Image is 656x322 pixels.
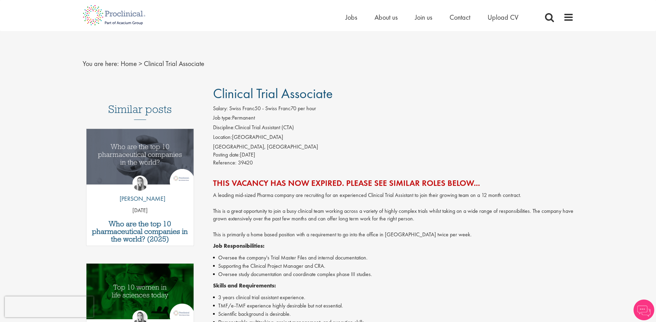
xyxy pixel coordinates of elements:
p: [PERSON_NAME] [114,194,165,203]
span: Posting date: [213,151,240,158]
img: Top 10 pharmaceutical companies in the world 2025 [86,129,194,184]
li: 3 years clinical trial assistant experience. [213,293,574,302]
strong: Job Responsibilities: [213,242,265,249]
a: Link to a post [86,129,194,190]
a: Jobs [345,13,357,22]
a: Hannah Burke [PERSON_NAME] [114,176,165,207]
a: Who are the top 10 pharmaceutical companies in the world? (2025) [90,220,191,243]
span: 39420 [238,159,253,166]
span: > [139,59,142,68]
a: Upload CV [488,13,518,22]
div: [GEOGRAPHIC_DATA], [GEOGRAPHIC_DATA] [213,143,574,151]
li: Oversee study documentation and coordinate complex phase III studies. [213,270,574,278]
div: [DATE] [213,151,574,159]
span: Swiss Franc50 - Swiss Franc70 per hour [229,105,316,112]
a: Contact [450,13,470,22]
p: A leading mid-sized Pharma company are recruiting for an experienced Clinical Trial Assistant to ... [213,191,574,239]
li: Scientific background is desirable. [213,310,574,318]
li: Oversee the company's Trial Master Files and internal documentation. [213,254,574,262]
a: breadcrumb link [121,59,137,68]
li: Permanent [213,114,574,124]
img: Top 10 women in life sciences today [86,264,194,319]
span: Clinical Trial Associate [144,59,204,68]
a: About us [375,13,398,22]
img: Chatbot [634,300,654,320]
label: Job type: [213,114,232,122]
a: Join us [415,13,432,22]
iframe: reCAPTCHA [5,296,93,317]
label: Discipline: [213,124,235,132]
p: [DATE] [86,207,194,215]
h3: Similar posts [108,103,172,120]
li: TMF/e-TMF experience highly desirable but not essential. [213,302,574,310]
h2: This vacancy has now expired. Please see similar roles below... [213,179,574,188]
img: Hannah Burke [132,176,148,191]
span: Clinical Trial Associate [213,85,333,102]
label: Location: [213,133,232,141]
label: Reference: [213,159,237,167]
label: Salary: [213,105,228,113]
li: [GEOGRAPHIC_DATA] [213,133,574,143]
li: Supporting the Clinical Project Manager and CRA. [213,262,574,270]
strong: Skills and Requirements: [213,282,276,289]
li: Clinical Trial Assistant (CTA) [213,124,574,133]
span: You are here: [83,59,119,68]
